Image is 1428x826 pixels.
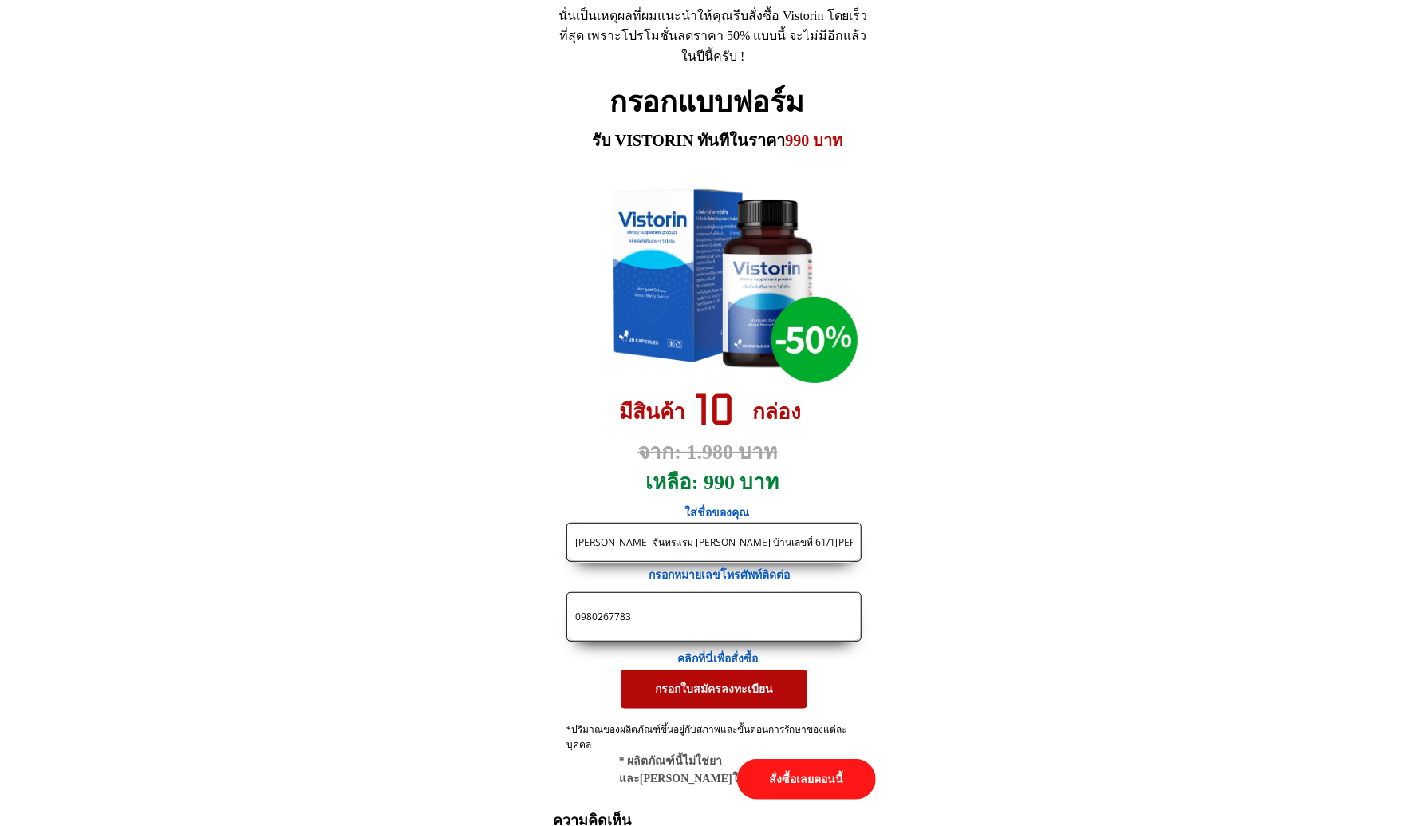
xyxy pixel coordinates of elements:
div: *ปริมาณของผลิตภัณฑ์ขึ้นอยู่กับสภาพและขั้นตอนการรักษาของแต่ละบุคคล [566,722,862,769]
h3: จาก: 1.980 บาท [638,436,812,469]
h2: กรอกแบบฟอร์ม [610,80,819,126]
h3: มีสินค้า กล่อง [619,396,820,429]
p: กรอกใบสมัครลงทะเบียน [621,670,807,708]
h3: เหลือ: 990 บาท [645,466,789,500]
h3: กรอกหมายเลขโทรศัพท์ติดต่อ [649,567,807,584]
input: เบอร์โทรศัพท์ [571,593,857,641]
span: 990 บาท [786,132,843,149]
p: สั่งซื้อเลยตอนนี้ [737,759,876,800]
div: นั่นเป็นเหตุผลที่ผมแนะนำให้คุณรีบสั่งซื้อ Vistorin โดยเร็วที่สุด เพราะโปรโมชั่นลดราคา 50% แบบนี้ ... [558,6,868,67]
input: ชื่อ-นามสกุล [571,524,857,561]
h3: คลิกที่นี่เพื่อสั่งซื้อ [678,650,772,668]
h3: รับ VISTORIN ทันทีในราคา [592,128,848,153]
div: * ผลิตภัณฑ์นี้ไม่ใช่ยาและ[PERSON_NAME]ใช้แทนยา [619,753,833,788]
span: ใส่ชื่อของคุณ [685,507,750,519]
